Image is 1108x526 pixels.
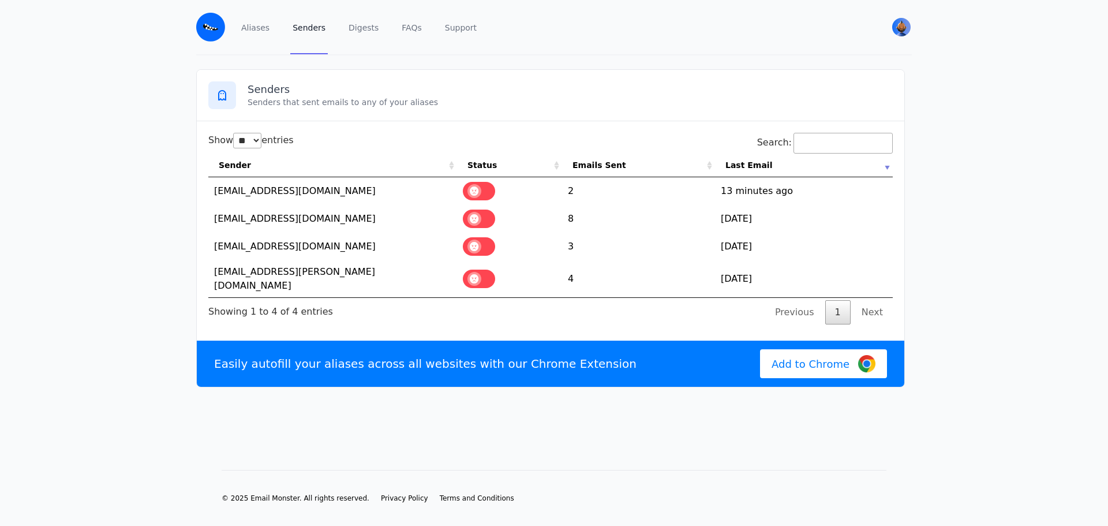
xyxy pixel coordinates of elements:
[852,300,893,324] a: Next
[765,300,824,324] a: Previous
[214,356,637,372] p: Easily autofill your aliases across all websites with our Chrome Extension
[562,260,715,297] td: 4
[248,83,893,96] h3: Senders
[196,13,225,42] img: Email Monster
[222,494,369,503] li: © 2025 Email Monster. All rights reserved.
[772,356,849,372] span: Add to Chrome
[440,494,514,503] a: Terms and Conditions
[208,154,457,177] th: Sender: activate to sort column ascending
[757,137,893,148] label: Search:
[715,154,893,177] th: Last Email: activate to sort column ascending
[562,233,715,260] td: 3
[208,205,457,233] td: [EMAIL_ADDRESS][DOMAIN_NAME]
[715,205,893,233] td: [DATE]
[562,205,715,233] td: 8
[440,494,514,502] span: Terms and Conditions
[715,177,893,205] td: 13 minutes ago
[760,349,887,378] a: Add to Chrome
[248,96,893,108] p: Senders that sent emails to any of your aliases
[891,17,912,38] button: User menu
[715,233,893,260] td: [DATE]
[208,298,333,319] div: Showing 1 to 4 of 4 entries
[457,154,562,177] th: Status: activate to sort column ascending
[381,494,428,503] a: Privacy Policy
[381,494,428,502] span: Privacy Policy
[208,233,457,260] td: [EMAIL_ADDRESS][DOMAIN_NAME]
[715,260,893,297] td: [DATE]
[208,260,457,297] td: [EMAIL_ADDRESS][PERSON_NAME][DOMAIN_NAME]
[858,355,875,372] img: Google Chrome Logo
[208,177,457,205] td: [EMAIL_ADDRESS][DOMAIN_NAME]
[892,18,911,36] img: tullyoan's Avatar
[793,133,893,154] input: Search:
[562,177,715,205] td: 2
[233,133,261,148] select: Showentries
[825,300,851,324] a: 1
[562,154,715,177] th: Emails Sent: activate to sort column ascending
[208,135,294,146] label: Show entries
